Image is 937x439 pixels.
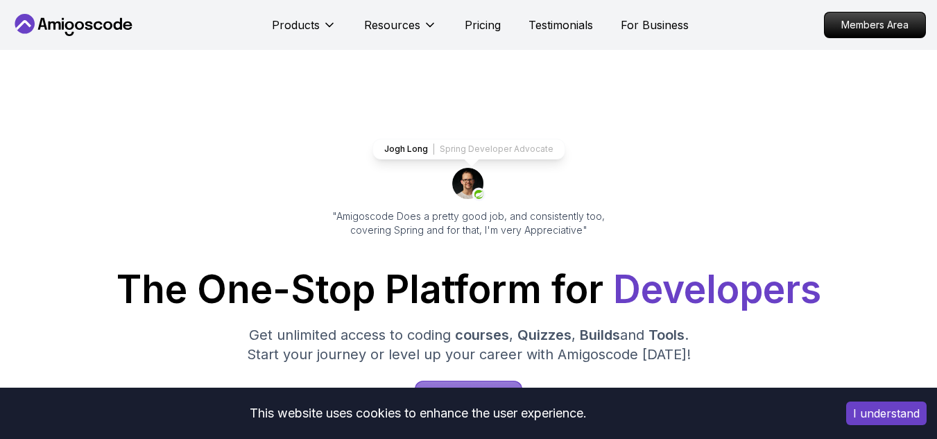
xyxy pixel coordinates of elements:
[11,270,926,309] h1: The One-Stop Platform for
[415,381,522,415] a: Start for Free
[465,17,501,33] a: Pricing
[517,327,571,343] span: Quizzes
[613,266,821,312] span: Developers
[846,402,927,425] button: Accept cookies
[415,381,522,415] p: Start for Free
[384,144,428,155] p: Jogh Long
[621,17,689,33] a: For Business
[440,144,553,155] p: Spring Developer Advocate
[528,17,593,33] a: Testimonials
[364,17,437,44] button: Resources
[824,12,926,38] a: Members Area
[648,327,685,343] span: Tools
[272,17,320,33] p: Products
[455,327,509,343] span: courses
[313,209,624,237] p: "Amigoscode Does a pretty good job, and consistently too, covering Spring and for that, I'm very ...
[580,327,620,343] span: Builds
[364,17,420,33] p: Resources
[452,168,485,201] img: josh long
[236,325,702,364] p: Get unlimited access to coding , , and . Start your journey or level up your career with Amigosco...
[10,398,825,429] div: This website uses cookies to enhance the user experience.
[272,17,336,44] button: Products
[825,12,925,37] p: Members Area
